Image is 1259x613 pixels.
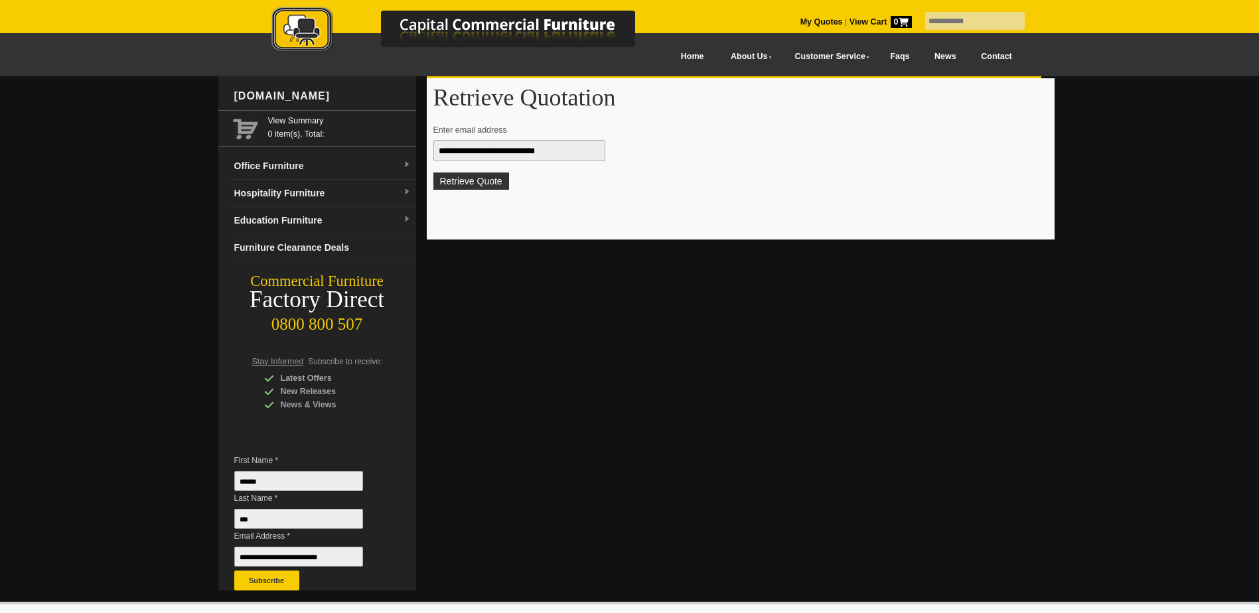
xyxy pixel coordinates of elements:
div: New Releases [264,385,390,398]
p: Enter email address [433,123,1035,137]
span: 0 [891,16,912,28]
button: Subscribe [234,571,299,590]
div: 0800 800 507 [218,308,416,334]
a: View Summary [268,114,411,127]
a: News [922,42,968,72]
a: Office Furnituredropdown [229,153,416,180]
a: Contact [968,42,1024,72]
img: dropdown [403,188,411,196]
strong: View Cart [850,17,912,27]
a: About Us [716,42,780,72]
a: Education Furnituredropdown [229,207,416,234]
a: View Cart0 [847,17,911,27]
input: First Name * [234,471,363,491]
img: dropdown [403,161,411,169]
button: Retrieve Quote [433,172,509,190]
h1: Retrieve Quotation [433,85,1048,110]
a: My Quotes [800,17,843,27]
span: Subscribe to receive: [308,357,382,366]
span: Stay Informed [252,357,304,366]
div: News & Views [264,398,390,411]
input: Last Name * [234,509,363,529]
div: [DOMAIN_NAME] [229,76,416,116]
div: Factory Direct [218,291,416,309]
span: First Name * [234,454,383,467]
div: Latest Offers [264,372,390,385]
a: Customer Service [780,42,877,72]
a: Hospitality Furnituredropdown [229,180,416,207]
a: Furniture Clearance Deals [229,234,416,261]
a: Faqs [878,42,923,72]
span: Email Address * [234,529,383,543]
span: 0 item(s), Total: [268,114,411,139]
div: Commercial Furniture [218,272,416,291]
input: Email Address * [234,547,363,567]
img: Capital Commercial Furniture Logo [235,7,700,55]
span: Last Name * [234,492,383,505]
img: dropdown [403,216,411,224]
a: Capital Commercial Furniture Logo [235,7,700,59]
